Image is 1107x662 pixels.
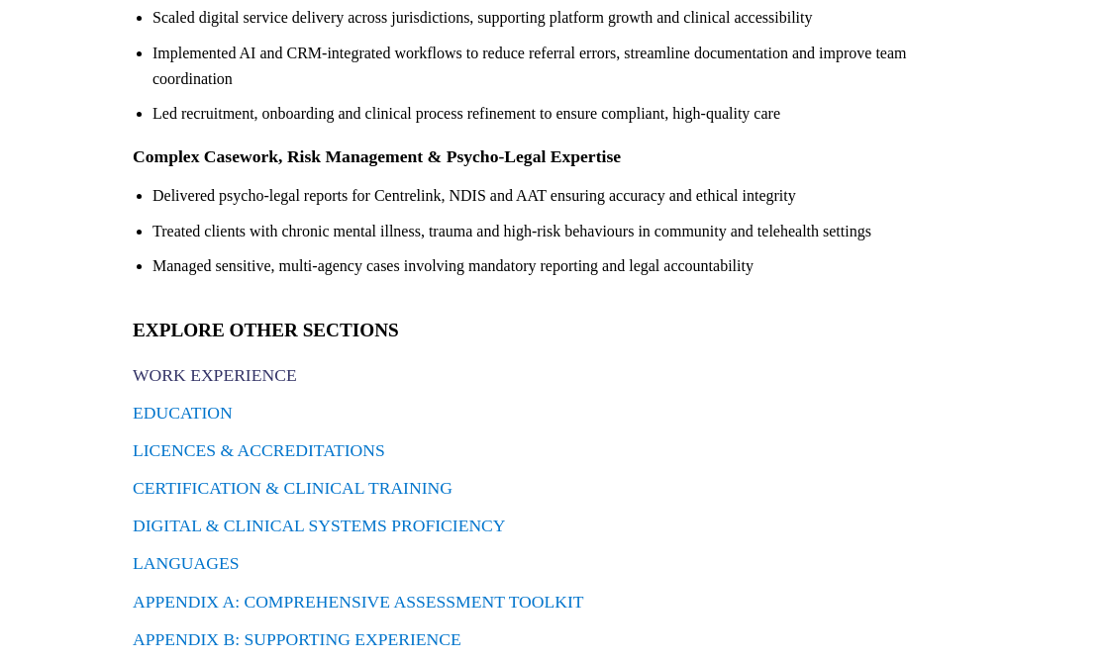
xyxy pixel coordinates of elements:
div: Domain Overview [75,117,177,130]
div: v 4.0.25 [55,32,97,47]
li: Led recruitment, onboarding and clinical process refinement to ensure compliant, high-quality care [152,101,974,127]
h3: Complex Casework, Risk Management & Psycho-Legal Expertise [133,146,974,167]
a: EDUCATION [133,403,233,423]
div: Domain: [DOMAIN_NAME] [51,51,218,67]
a: LICENCES & ACCREDITATIONS [133,440,385,460]
li: Treated clients with chronic mental illness, trauma and high-risk behaviours in community and tel... [152,219,974,244]
li: Scaled digital service delivery across jurisdictions, supporting platform growth and clinical acc... [152,5,974,31]
a: APPENDIX B: SUPPORTING EXPERIENCE [133,629,461,649]
img: tab_domain_overview_orange.svg [53,115,69,131]
div: Keywords by Traffic [219,117,334,130]
a: APPENDIX A: COMPREHENSIVE ASSESSMENT TOOLKIT [133,592,584,612]
img: tab_keywords_by_traffic_grey.svg [197,115,213,131]
img: logo_orange.svg [32,32,48,47]
li: Implemented AI and CRM-integrated workflows to reduce referral errors, streamline documentation a... [152,41,974,91]
h2: EXPLORE OTHER SECTIONS [133,319,974,341]
a: WORK EXPERIENCE [133,365,297,385]
li: Delivered psycho-legal reports for Centrelink, NDIS and AAT ensuring accuracy and ethical integrity [152,183,974,209]
li: Managed sensitive, multi-agency cases involving mandatory reporting and legal accountability [152,253,974,279]
a: LANGUAGES [133,553,240,573]
a: DIGITAL & CLINICAL SYSTEMS PROFICIENCY [133,516,506,535]
img: website_grey.svg [32,51,48,67]
a: CERTIFICATION & CLINICAL TRAINING [133,478,453,498]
